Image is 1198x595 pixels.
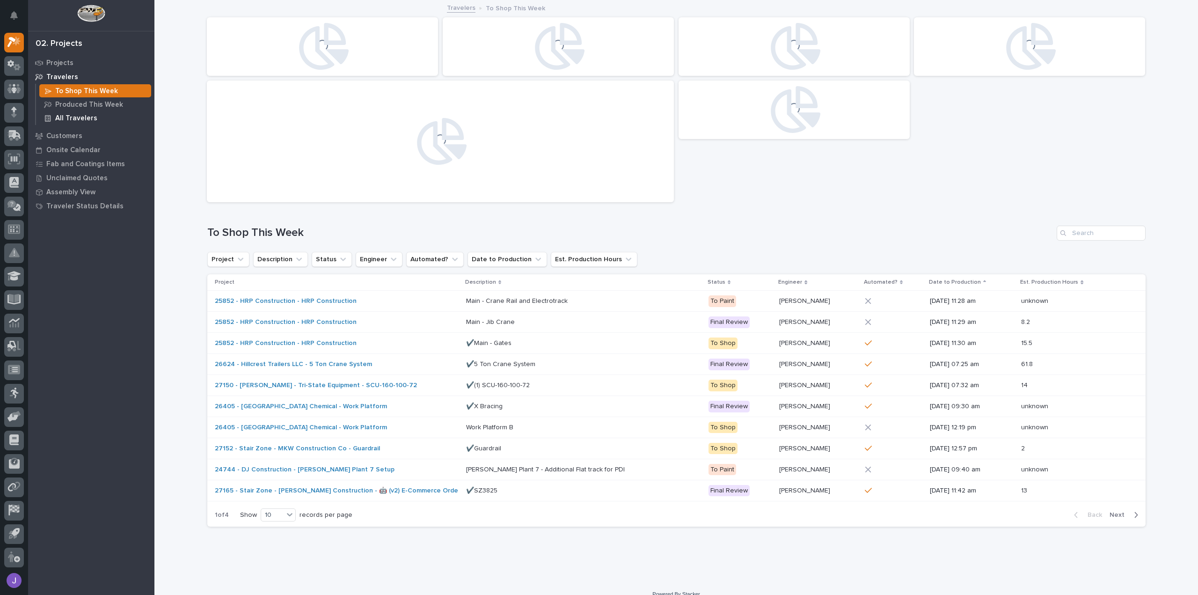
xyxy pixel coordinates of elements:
button: Back [1067,511,1106,519]
tr: 27165 - Stair Zone - [PERSON_NAME] Construction - 🤖 (v2) E-Commerce Order with Fab Item ✔️SZ3825✔... [207,480,1146,501]
button: Project [207,252,249,267]
p: [PERSON_NAME] [779,464,832,474]
div: Final Review [709,316,750,328]
div: To Shop [709,422,738,433]
img: Workspace Logo [77,5,105,22]
p: Main - Jib Crane [466,316,517,326]
p: Traveler Status Details [46,202,124,211]
p: [PERSON_NAME] [779,422,832,432]
p: Produced This Week [55,101,123,109]
p: [PERSON_NAME] [779,359,832,368]
div: To Paint [709,464,736,476]
p: [DATE] 11:30 am [930,339,1014,347]
p: [PERSON_NAME] [779,338,832,347]
p: All Travelers [55,114,97,123]
a: Unclaimed Quotes [28,171,154,185]
p: Automated? [864,277,898,287]
p: ✔️Main - Gates [466,338,513,347]
p: unknown [1021,295,1050,305]
p: Projects [46,59,73,67]
p: Fab and Coatings Items [46,160,125,169]
tr: 27150 - [PERSON_NAME] - Tri-State Equipment - SCU-160-100-72 ✔️(1) SCU-160-100-72✔️(1) SCU-160-10... [207,375,1146,396]
p: [DATE] 11:42 am [930,487,1014,495]
p: [DATE] 12:57 pm [930,445,1014,453]
p: [PERSON_NAME] [779,485,832,495]
div: Final Review [709,359,750,370]
a: Travelers [447,2,475,13]
a: Projects [28,56,154,70]
a: All Travelers [36,111,154,125]
tr: 26405 - [GEOGRAPHIC_DATA] Chemical - Work Platform Work Platform BWork Platform B To Shop[PERSON_... [207,417,1146,438]
a: Onsite Calendar [28,143,154,157]
p: To Shop This Week [55,87,118,95]
p: [PERSON_NAME] [779,443,832,453]
div: Final Review [709,401,750,412]
p: [PERSON_NAME] [779,380,832,389]
a: Produced This Week [36,98,154,111]
tr: 25852 - HRP Construction - HRP Construction ✔️Main - Gates✔️Main - Gates To Shop[PERSON_NAME][PER... [207,333,1146,354]
p: [PERSON_NAME] [779,401,832,411]
a: 24744 - DJ Construction - [PERSON_NAME] Plant 7 Setup [215,466,394,474]
p: [DATE] 07:25 am [930,360,1014,368]
p: [PERSON_NAME] [779,295,832,305]
p: ✔️Guardrail [466,443,503,453]
tr: 24744 - DJ Construction - [PERSON_NAME] Plant 7 Setup [PERSON_NAME] Plant 7 - Additional Flat tra... [207,459,1146,480]
p: unknown [1021,422,1050,432]
div: To Shop [709,380,738,391]
p: records per page [299,511,352,519]
button: Date to Production [468,252,547,267]
p: ✔️5 Ton Crane System [466,359,537,368]
div: 10 [261,510,284,520]
tr: 25852 - HRP Construction - HRP Construction Main - Jib CraneMain - Jib Crane Final Review[PERSON_... [207,312,1146,333]
div: To Shop [709,338,738,349]
p: Date to Production [929,277,981,287]
p: [PERSON_NAME] [779,316,832,326]
div: To Shop [709,443,738,455]
p: 61.8 [1021,359,1035,368]
p: 14 [1021,380,1030,389]
input: Search [1057,226,1146,241]
a: Assembly View [28,185,154,199]
a: Fab and Coatings Items [28,157,154,171]
a: 25852 - HRP Construction - HRP Construction [215,297,357,305]
p: Engineer [778,277,802,287]
p: Description [465,277,496,287]
button: Automated? [406,252,464,267]
a: 26624 - Hillcrest Trailers LLC - 5 Ton Crane System [215,360,372,368]
p: Assembly View [46,188,95,197]
tr: 27152 - Stair Zone - MKW Construction Co - Guardrail ✔️Guardrail✔️Guardrail To Shop[PERSON_NAME][... [207,438,1146,459]
p: Est. Production Hours [1020,277,1078,287]
p: ✔️SZ3825 [466,485,499,495]
p: 8.2 [1021,316,1032,326]
p: unknown [1021,464,1050,474]
p: Main - Crane Rail and Electrotrack [466,295,570,305]
a: Customers [28,129,154,143]
p: [DATE] 11:28 am [930,297,1014,305]
p: ✔️X Bracing [466,401,504,411]
tr: 26405 - [GEOGRAPHIC_DATA] Chemical - Work Platform ✔️X Bracing✔️X Bracing Final Review[PERSON_NAM... [207,396,1146,417]
p: Work Platform B [466,422,515,432]
p: ✔️(1) SCU-160-100-72 [466,380,532,389]
a: Traveler Status Details [28,199,154,213]
button: users-avatar [4,571,24,590]
button: Engineer [356,252,402,267]
p: Project [215,277,234,287]
p: Unclaimed Quotes [46,174,108,183]
a: 27152 - Stair Zone - MKW Construction Co - Guardrail [215,445,380,453]
div: Final Review [709,485,750,497]
p: [PERSON_NAME] Plant 7 - Additional Flat track for PDI [466,464,627,474]
div: 02. Projects [36,39,82,49]
p: unknown [1021,401,1050,411]
a: 27150 - [PERSON_NAME] - Tri-State Equipment - SCU-160-100-72 [215,382,417,389]
a: 26405 - [GEOGRAPHIC_DATA] Chemical - Work Platform [215,424,387,432]
p: 13 [1021,485,1029,495]
button: Notifications [4,6,24,25]
p: Customers [46,132,82,140]
p: [DATE] 11:29 am [930,318,1014,326]
div: Notifications [12,11,24,26]
a: Travelers [28,70,154,84]
p: Travelers [46,73,78,81]
p: Status [708,277,725,287]
div: To Paint [709,295,736,307]
p: [DATE] 12:19 pm [930,424,1014,432]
